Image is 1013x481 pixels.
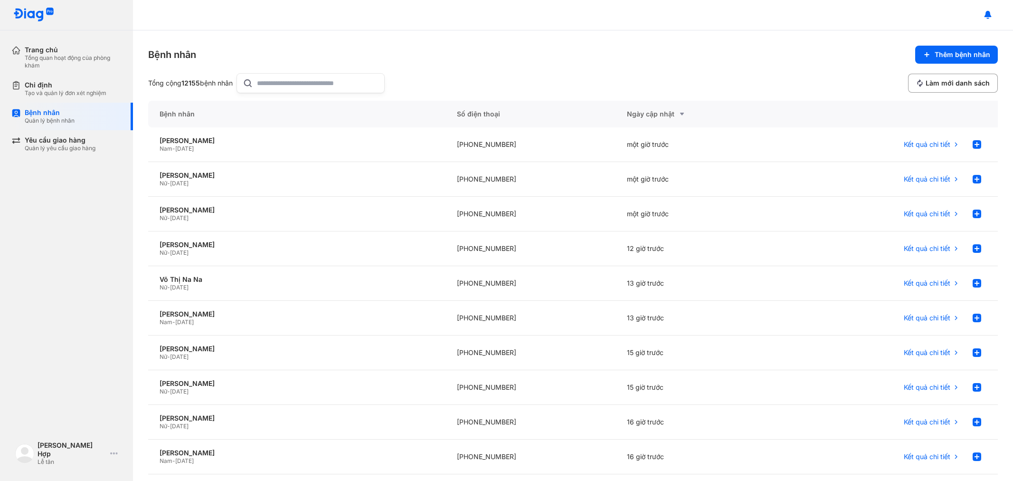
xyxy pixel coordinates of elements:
div: 12 giờ trước [615,231,786,266]
span: - [172,145,175,152]
span: - [172,457,175,464]
img: logo [15,444,34,463]
span: [DATE] [170,214,189,221]
span: - [172,318,175,326]
span: Nữ [160,180,167,187]
div: [PHONE_NUMBER] [445,336,615,370]
span: Làm mới danh sách [926,79,990,87]
span: - [167,423,170,430]
div: Bệnh nhân [148,101,445,127]
div: 16 giờ trước [615,440,786,474]
div: [PHONE_NUMBER] [445,405,615,440]
span: 12155 [181,79,200,87]
div: một giờ trước [615,197,786,231]
div: [PERSON_NAME] [160,310,434,318]
div: Tổng quan hoạt động của phòng khám [25,54,122,69]
div: [PERSON_NAME] [160,240,434,249]
div: Lễ tân [38,458,106,466]
div: Số điện thoại [445,101,615,127]
span: - [167,388,170,395]
span: Kết quả chi tiết [904,244,950,253]
span: Kết quả chi tiết [904,175,950,183]
span: [DATE] [170,180,189,187]
span: - [167,353,170,360]
span: [DATE] [175,318,194,326]
div: [PERSON_NAME] Hợp [38,441,106,458]
div: Yêu cầu giao hàng [25,136,95,144]
div: 16 giờ trước [615,405,786,440]
div: [PHONE_NUMBER] [445,231,615,266]
div: Tạo và quản lý đơn xét nghiệm [25,89,106,97]
button: Thêm bệnh nhân [915,46,998,64]
span: - [167,284,170,291]
div: [PERSON_NAME] [160,449,434,457]
img: logo [13,8,54,22]
div: [PERSON_NAME] [160,206,434,214]
div: [PHONE_NUMBER] [445,440,615,474]
div: 15 giờ trước [615,336,786,370]
span: [DATE] [175,457,194,464]
span: - [167,180,170,187]
div: Bệnh nhân [25,108,75,117]
span: Kết quả chi tiết [904,348,950,357]
div: [PHONE_NUMBER] [445,266,615,301]
span: - [167,249,170,256]
div: [PHONE_NUMBER] [445,162,615,197]
span: [DATE] [170,249,189,256]
div: [PHONE_NUMBER] [445,370,615,405]
div: Chỉ định [25,81,106,89]
span: Nữ [160,214,167,221]
div: Ngày cập nhật [627,108,774,120]
div: [PERSON_NAME] [160,414,434,423]
span: [DATE] [175,145,194,152]
span: Nam [160,457,172,464]
div: [PHONE_NUMBER] [445,197,615,231]
span: Kết quả chi tiết [904,383,950,392]
div: [PHONE_NUMBER] [445,127,615,162]
span: Nữ [160,388,167,395]
div: Bệnh nhân [148,48,196,61]
div: Tổng cộng bệnh nhân [148,79,233,87]
div: một giờ trước [615,162,786,197]
span: Nữ [160,423,167,430]
div: [PERSON_NAME] [160,136,434,145]
div: [PERSON_NAME] [160,379,434,388]
span: Nam [160,318,172,326]
div: Trang chủ [25,46,122,54]
button: Làm mới danh sách [908,74,998,93]
span: Kết quả chi tiết [904,279,950,288]
span: Kết quả chi tiết [904,140,950,149]
div: 13 giờ trước [615,266,786,301]
span: [DATE] [170,423,189,430]
div: [PERSON_NAME] [160,345,434,353]
span: [DATE] [170,353,189,360]
div: Quản lý yêu cầu giao hàng [25,144,95,152]
div: một giờ trước [615,127,786,162]
span: Thêm bệnh nhân [935,50,990,59]
span: Nữ [160,284,167,291]
span: Kết quả chi tiết [904,418,950,426]
span: Kết quả chi tiết [904,314,950,322]
span: Kết quả chi tiết [904,210,950,218]
div: Võ Thị Na Na [160,275,434,284]
span: [DATE] [170,284,189,291]
span: Nam [160,145,172,152]
div: 13 giờ trước [615,301,786,336]
div: [PERSON_NAME] [160,171,434,180]
div: Quản lý bệnh nhân [25,117,75,125]
span: Nữ [160,249,167,256]
div: [PHONE_NUMBER] [445,301,615,336]
span: Nữ [160,353,167,360]
span: [DATE] [170,388,189,395]
div: 15 giờ trước [615,370,786,405]
span: - [167,214,170,221]
span: Kết quả chi tiết [904,452,950,461]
